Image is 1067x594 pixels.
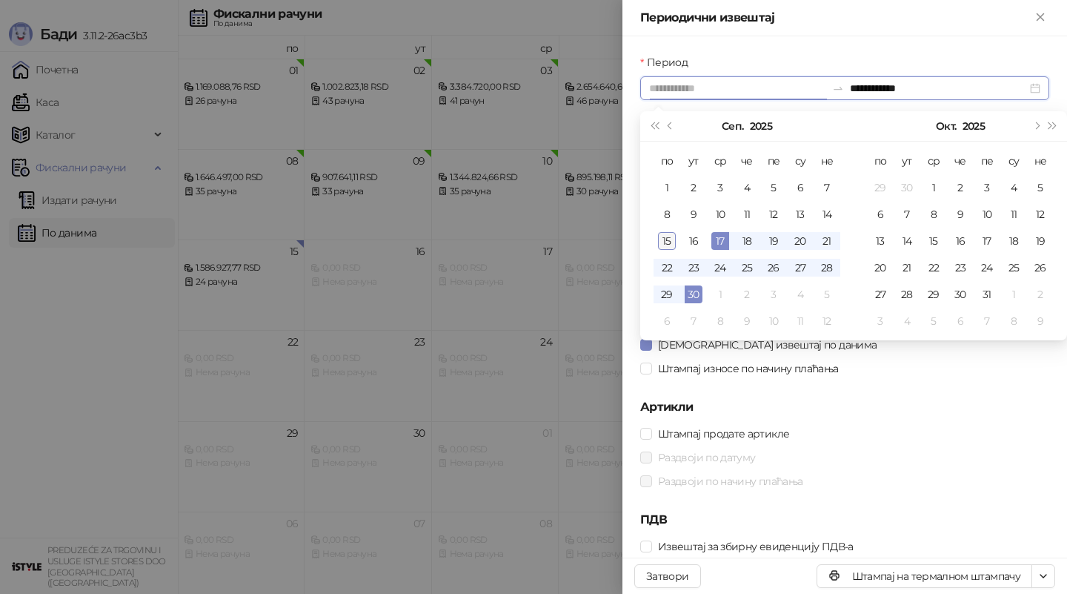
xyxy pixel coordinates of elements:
[711,259,729,277] div: 24
[652,473,808,489] span: Раздвоји по начину плаћања
[787,148,814,174] th: су
[818,179,836,197] div: 7
[658,286,676,303] div: 29
[765,205,782,223] div: 12
[738,232,756,250] div: 18
[1005,205,1023,223] div: 11
[871,312,889,330] div: 3
[1000,174,1027,201] td: 2025-10-04
[760,308,787,334] td: 2025-10-10
[680,201,707,228] td: 2025-09-09
[760,228,787,254] td: 2025-09-19
[738,179,756,197] div: 4
[680,174,707,201] td: 2025-09-02
[765,286,782,303] div: 3
[1031,286,1049,303] div: 2
[898,205,916,223] div: 7
[652,449,761,466] span: Раздвоји по датуму
[867,174,894,201] td: 2025-09-29
[814,254,840,281] td: 2025-09-28
[658,259,676,277] div: 22
[894,228,920,254] td: 2025-10-14
[818,312,836,330] div: 12
[791,205,809,223] div: 13
[1000,228,1027,254] td: 2025-10-18
[654,308,680,334] td: 2025-10-06
[925,286,943,303] div: 29
[978,232,996,250] div: 17
[646,111,662,141] button: Претходна година (Control + left)
[1027,174,1054,201] td: 2025-10-05
[951,205,969,223] div: 9
[1045,111,1061,141] button: Следећа година (Control + right)
[787,254,814,281] td: 2025-09-27
[925,312,943,330] div: 5
[707,201,734,228] td: 2025-09-10
[765,179,782,197] div: 5
[711,312,729,330] div: 8
[734,281,760,308] td: 2025-10-02
[765,232,782,250] div: 19
[634,564,701,588] button: Затвори
[685,232,702,250] div: 16
[1031,9,1049,27] button: Close
[951,259,969,277] div: 23
[925,205,943,223] div: 8
[707,174,734,201] td: 2025-09-03
[658,179,676,197] div: 1
[867,281,894,308] td: 2025-10-27
[951,286,969,303] div: 30
[867,201,894,228] td: 2025-10-06
[920,174,947,201] td: 2025-10-01
[898,259,916,277] div: 21
[1031,205,1049,223] div: 12
[787,201,814,228] td: 2025-09-13
[1027,308,1054,334] td: 2025-11-09
[974,174,1000,201] td: 2025-10-03
[787,174,814,201] td: 2025-09-06
[947,228,974,254] td: 2025-10-16
[898,312,916,330] div: 4
[974,308,1000,334] td: 2025-11-07
[974,228,1000,254] td: 2025-10-17
[814,281,840,308] td: 2025-10-05
[640,398,1049,416] h5: Артикли
[738,205,756,223] div: 11
[947,281,974,308] td: 2025-10-30
[867,228,894,254] td: 2025-10-13
[832,82,844,94] span: swap-right
[734,148,760,174] th: че
[652,426,795,442] span: Штампај продате артикле
[814,148,840,174] th: не
[760,148,787,174] th: пе
[1027,201,1054,228] td: 2025-10-12
[818,259,836,277] div: 28
[898,232,916,250] div: 14
[738,312,756,330] div: 9
[951,232,969,250] div: 16
[920,308,947,334] td: 2025-11-05
[978,205,996,223] div: 10
[925,232,943,250] div: 15
[654,201,680,228] td: 2025-09-08
[894,148,920,174] th: ут
[680,254,707,281] td: 2025-09-23
[685,312,702,330] div: 7
[978,259,996,277] div: 24
[894,201,920,228] td: 2025-10-07
[925,259,943,277] div: 22
[652,360,845,377] span: Штампај износе по начину плаћања
[978,179,996,197] div: 3
[894,174,920,201] td: 2025-09-30
[765,312,782,330] div: 10
[654,254,680,281] td: 2025-09-22
[760,254,787,281] td: 2025-09-26
[1005,179,1023,197] div: 4
[1005,232,1023,250] div: 18
[1031,232,1049,250] div: 19
[707,281,734,308] td: 2025-10-01
[711,232,729,250] div: 17
[947,174,974,201] td: 2025-10-02
[652,538,860,555] span: Извештај за збирну евиденцију ПДВ-а
[1031,179,1049,197] div: 5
